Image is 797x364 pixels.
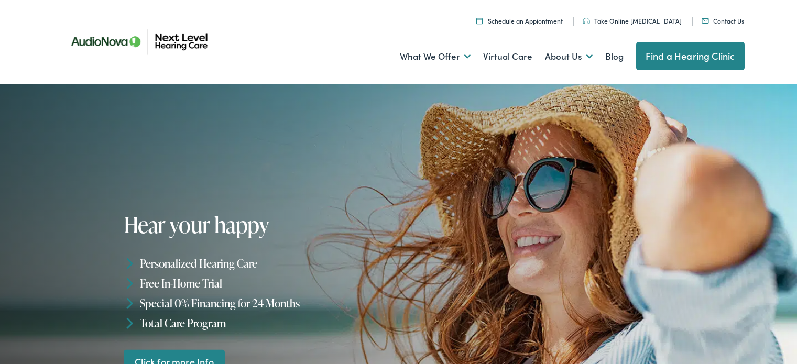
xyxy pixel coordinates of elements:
a: Find a Hearing Clinic [636,42,745,70]
li: Personalized Hearing Care [124,253,402,273]
a: Blog [605,37,624,76]
img: An icon representing mail communication is presented in a unique teal color. [702,18,709,24]
a: What We Offer [400,37,471,76]
li: Total Care Program [124,313,402,333]
a: Take Online [MEDICAL_DATA] [583,16,682,25]
a: About Us [545,37,593,76]
a: Contact Us [702,16,744,25]
li: Free In-Home Trial [124,273,402,293]
li: Special 0% Financing for 24 Months [124,293,402,313]
img: An icon symbolizing headphones, colored in teal, suggests audio-related services or features. [583,18,590,24]
img: Calendar icon representing the ability to schedule a hearing test or hearing aid appointment at N... [476,17,483,24]
a: Virtual Care [483,37,532,76]
h1: Hear your happy [124,213,402,237]
a: Schedule an Appiontment [476,16,563,25]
